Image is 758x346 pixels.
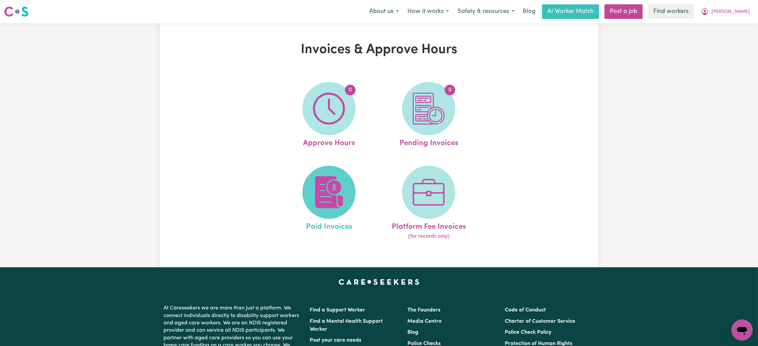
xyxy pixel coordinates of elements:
span: Pending Invoices [399,135,458,149]
a: Post a job [604,4,643,19]
a: Police Check Policy [505,330,551,335]
a: Platform Fee Invoices(for records only) [381,166,477,241]
button: Safety & resources [453,5,519,19]
h1: Invoices & Approve Hours [237,42,521,58]
span: Platform Fee Invoices [392,219,466,233]
span: Approve Hours [303,135,355,149]
a: Paid Invoices [281,166,377,241]
img: Careseekers logo [4,6,29,18]
button: About us [365,5,403,19]
span: [PERSON_NAME] [711,8,750,16]
a: The Founders [407,307,440,313]
a: Blog [519,4,539,19]
a: Find a Mental Health Support Worker [310,319,383,332]
a: Media Centre [407,319,442,324]
button: My Account [697,5,754,19]
a: Find a Support Worker [310,307,366,313]
span: 0 [345,85,356,95]
a: Careseekers home page [339,279,419,285]
a: Careseekers logo [4,4,29,19]
span: (for records only) [408,232,450,240]
a: Charter of Customer Service [505,319,575,324]
a: Post your care needs [310,338,362,343]
span: Paid Invoices [306,219,352,233]
a: Code of Conduct [505,307,546,313]
span: 0 [445,85,455,95]
a: Find workers [648,4,694,19]
a: Pending Invoices [381,82,477,149]
button: How it works [403,5,453,19]
a: Approve Hours [281,82,377,149]
iframe: Button to launch messaging window, conversation in progress [731,319,753,341]
a: AI Worker Match [542,4,599,19]
a: Blog [407,330,418,335]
